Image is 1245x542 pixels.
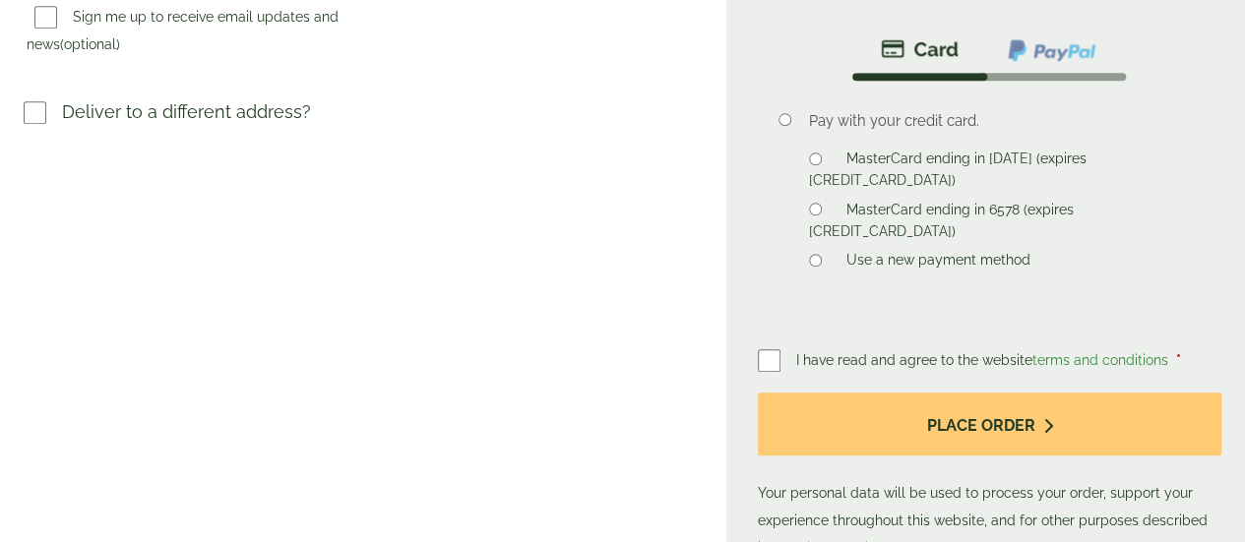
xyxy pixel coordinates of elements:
p: Deliver to a different address? [62,98,311,125]
label: MasterCard ending in 6578 (expires [CREDIT_CARD_DATA]) [809,202,1074,245]
label: Use a new payment method [839,252,1038,273]
a: terms and conditions [1032,352,1168,368]
abbr: required [1176,352,1181,368]
img: stripe.png [881,37,959,61]
span: (optional) [60,36,120,52]
img: ppcp-gateway.png [1006,37,1097,63]
button: Place order [758,392,1221,456]
p: Pay with your credit card. [809,110,1192,132]
label: Sign me up to receive email updates and news [27,9,339,58]
input: Sign me up to receive email updates and news(optional) [34,6,57,29]
span: I have read and agree to the website [796,352,1172,368]
label: MasterCard ending in [DATE] (expires [CREDIT_CARD_DATA]) [809,151,1087,194]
